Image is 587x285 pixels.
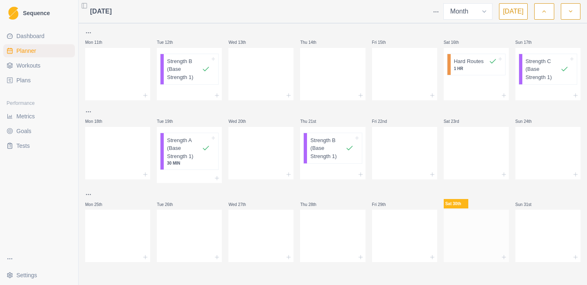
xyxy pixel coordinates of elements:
[167,57,202,81] p: Strength B (Base Strength 1)
[16,127,32,135] span: Goals
[454,57,484,66] p: Hard Routes
[157,118,181,124] p: Tue 19th
[3,269,75,282] button: Settings
[444,39,468,45] p: Sat 16th
[3,44,75,57] a: Planner
[16,47,36,55] span: Planner
[3,29,75,43] a: Dashboard
[300,201,325,208] p: Thu 28th
[90,7,112,16] span: [DATE]
[228,39,253,45] p: Wed 13th
[310,136,345,161] p: Strength B (Base Strength 1)
[228,201,253,208] p: Wed 27th
[300,39,325,45] p: Thu 14th
[372,201,397,208] p: Fri 29th
[16,76,31,84] span: Plans
[23,10,50,16] span: Sequence
[3,59,75,72] a: Workouts
[454,66,497,72] p: 1 HR
[300,118,325,124] p: Thu 21st
[167,136,202,161] p: Strength A (Base Strength 1)
[85,118,110,124] p: Mon 18th
[526,57,560,81] p: Strength C (Base Strength 1)
[515,201,540,208] p: Sun 31st
[515,39,540,45] p: Sun 17th
[444,199,468,208] p: Sat 30th
[8,7,18,20] img: Logo
[3,97,75,110] div: Performance
[3,139,75,152] a: Tests
[160,54,219,85] div: Strength B (Base Strength 1)
[228,118,253,124] p: Wed 20th
[303,133,362,164] div: Strength B (Base Strength 1)
[447,54,506,75] div: Hard Routes1 HR
[160,133,219,170] div: Strength A (Base Strength 1)30 MIN
[157,201,181,208] p: Tue 26th
[85,201,110,208] p: Mon 25th
[372,118,397,124] p: Fri 22nd
[16,61,41,70] span: Workouts
[167,160,210,166] p: 30 MIN
[519,54,577,85] div: Strength C (Base Strength 1)
[85,39,110,45] p: Mon 11th
[515,118,540,124] p: Sun 24th
[444,118,468,124] p: Sat 23rd
[3,3,75,23] a: LogoSequence
[157,39,181,45] p: Tue 12th
[16,112,35,120] span: Metrics
[3,74,75,87] a: Plans
[3,124,75,138] a: Goals
[16,142,30,150] span: Tests
[16,32,45,40] span: Dashboard
[372,39,397,45] p: Fri 15th
[499,3,528,20] button: [DATE]
[3,110,75,123] a: Metrics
